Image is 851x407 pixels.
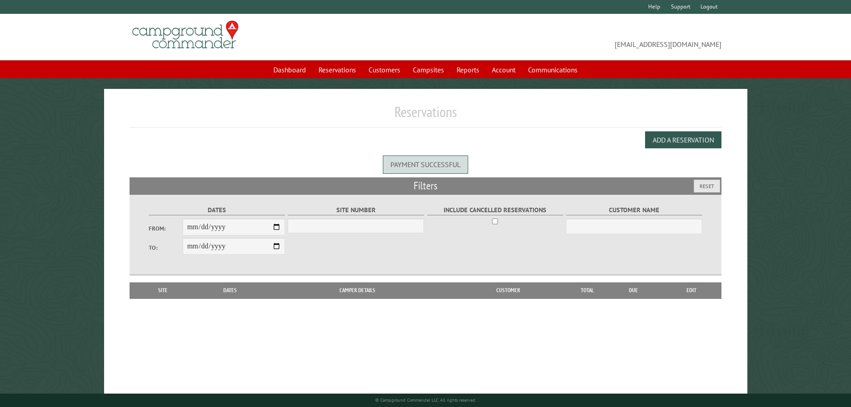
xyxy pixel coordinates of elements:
[192,282,268,298] th: Dates
[566,205,702,215] label: Customer Name
[605,282,662,298] th: Due
[383,155,468,173] div: Payment successful
[363,61,406,78] a: Customers
[149,243,183,252] label: To:
[645,131,721,148] button: Add a Reservation
[134,282,192,298] th: Site
[426,25,722,50] span: [EMAIL_ADDRESS][DOMAIN_NAME]
[268,282,446,298] th: Camper Details
[662,282,722,298] th: Edit
[427,205,563,215] label: Include Cancelled Reservations
[451,61,485,78] a: Reports
[130,177,722,194] h2: Filters
[570,282,605,298] th: Total
[313,61,361,78] a: Reservations
[268,61,311,78] a: Dashboard
[130,17,241,52] img: Campground Commander
[149,205,285,215] label: Dates
[486,61,521,78] a: Account
[149,224,183,233] label: From:
[288,205,424,215] label: Site Number
[130,103,722,128] h1: Reservations
[375,397,476,403] small: © Campground Commander LLC. All rights reserved.
[407,61,449,78] a: Campsites
[446,282,570,298] th: Customer
[523,61,583,78] a: Communications
[694,180,720,193] button: Reset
